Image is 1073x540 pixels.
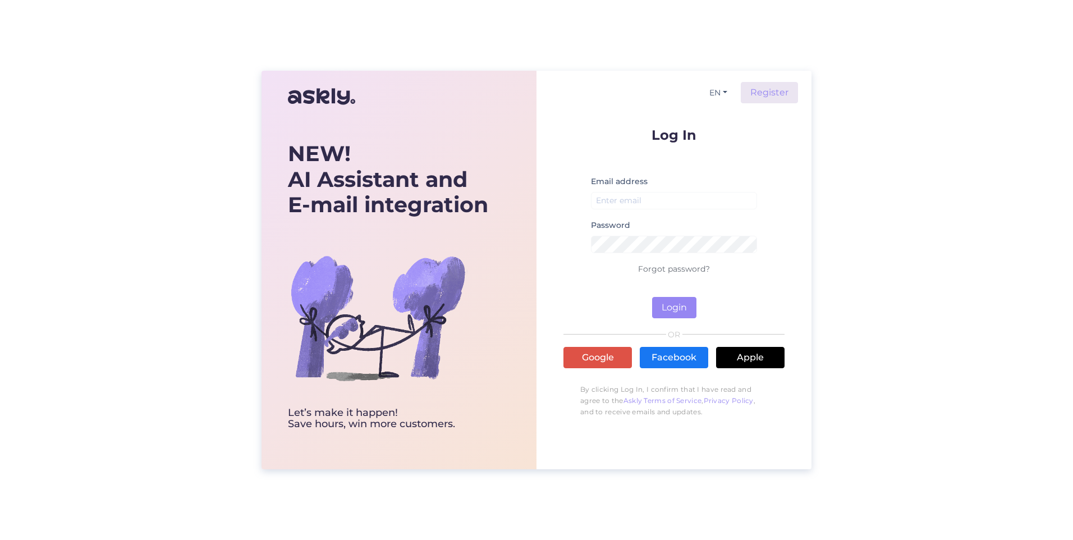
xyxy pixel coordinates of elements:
[288,83,355,110] img: Askly
[652,297,696,318] button: Login
[591,192,757,209] input: Enter email
[563,128,785,142] p: Log In
[705,85,732,101] button: EN
[563,378,785,423] p: By clicking Log In, I confirm that I have read and agree to the , , and to receive emails and upd...
[288,140,351,167] b: NEW!
[640,347,708,368] a: Facebook
[288,228,467,408] img: bg-askly
[288,141,488,218] div: AI Assistant and E-mail integration
[591,176,648,187] label: Email address
[288,408,488,430] div: Let’s make it happen! Save hours, win more customers.
[591,219,630,231] label: Password
[666,331,682,338] span: OR
[704,396,754,405] a: Privacy Policy
[638,264,710,274] a: Forgot password?
[716,347,785,368] a: Apple
[623,396,702,405] a: Askly Terms of Service
[741,82,798,103] a: Register
[563,347,632,368] a: Google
